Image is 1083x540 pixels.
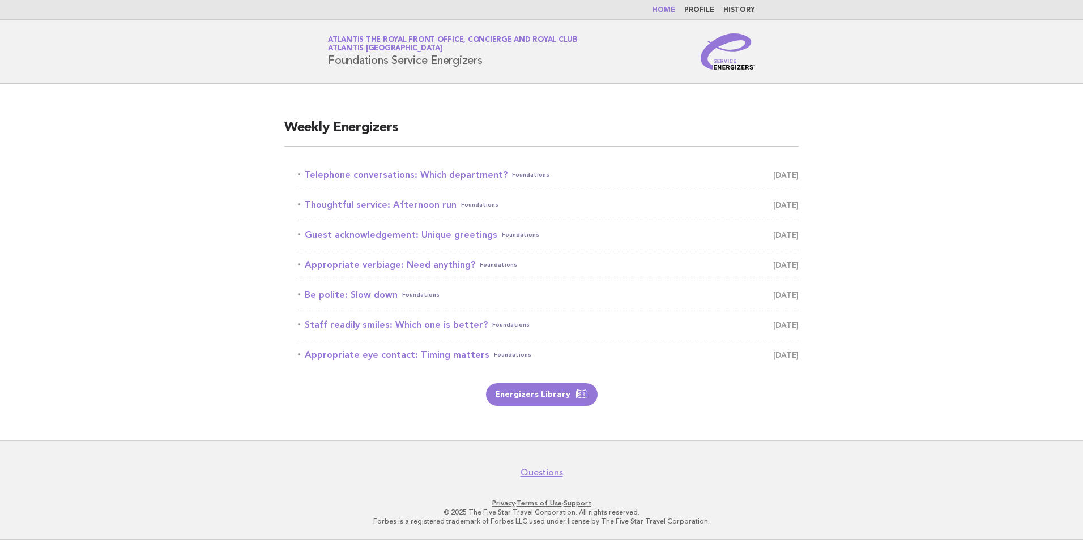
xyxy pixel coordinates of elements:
[684,7,714,14] a: Profile
[492,499,515,507] a: Privacy
[195,499,888,508] p: · ·
[521,467,563,478] a: Questions
[773,317,799,333] span: [DATE]
[328,37,578,66] h1: Foundations Service Energizers
[773,287,799,303] span: [DATE]
[773,347,799,363] span: [DATE]
[461,197,498,213] span: Foundations
[284,119,799,147] h2: Weekly Energizers
[480,257,517,273] span: Foundations
[195,508,888,517] p: © 2025 The Five Star Travel Corporation. All rights reserved.
[298,287,799,303] a: Be polite: Slow downFoundations [DATE]
[328,36,578,52] a: Atlantis The Royal Front Office, Concierge and Royal ClubAtlantis [GEOGRAPHIC_DATA]
[502,227,539,243] span: Foundations
[492,317,530,333] span: Foundations
[195,517,888,526] p: Forbes is a registered trademark of Forbes LLC used under license by The Five Star Travel Corpora...
[298,197,799,213] a: Thoughtful service: Afternoon runFoundations [DATE]
[486,383,598,406] a: Energizers Library
[298,317,799,333] a: Staff readily smiles: Which one is better?Foundations [DATE]
[517,499,562,507] a: Terms of Use
[564,499,591,507] a: Support
[653,7,675,14] a: Home
[298,227,799,243] a: Guest acknowledgement: Unique greetingsFoundations [DATE]
[773,257,799,273] span: [DATE]
[494,347,531,363] span: Foundations
[328,45,442,53] span: Atlantis [GEOGRAPHIC_DATA]
[402,287,440,303] span: Foundations
[701,33,755,70] img: Service Energizers
[298,347,799,363] a: Appropriate eye contact: Timing mattersFoundations [DATE]
[512,167,549,183] span: Foundations
[723,7,755,14] a: History
[773,227,799,243] span: [DATE]
[298,257,799,273] a: Appropriate verbiage: Need anything?Foundations [DATE]
[298,167,799,183] a: Telephone conversations: Which department?Foundations [DATE]
[773,167,799,183] span: [DATE]
[773,197,799,213] span: [DATE]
